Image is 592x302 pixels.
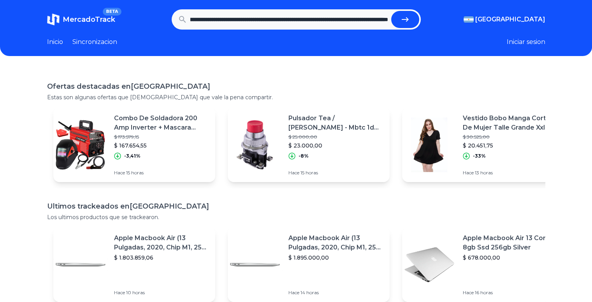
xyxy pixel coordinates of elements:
[53,237,108,292] img: Featured image
[114,142,209,149] p: $ 167.654,55
[288,142,383,149] p: $ 23.000,00
[507,37,545,47] button: Iniciar sesion
[299,153,309,159] p: -8%
[288,254,383,262] p: $ 1.895.000,00
[114,234,209,252] p: Apple Macbook Air (13 Pulgadas, 2020, Chip M1, 256 Gb De Ssd, 8 Gb De Ram) - Plata
[47,93,545,101] p: Estas son algunas ofertas que [DEMOGRAPHIC_DATA] que vale la pena compartir.
[463,290,558,296] p: Hace 16 horas
[124,153,141,159] p: -3,41%
[63,15,115,24] span: MercadoTrack
[475,15,545,24] span: [GEOGRAPHIC_DATA]
[464,15,545,24] button: [GEOGRAPHIC_DATA]
[47,13,60,26] img: MercadoTrack
[228,227,390,302] a: Featured imageApple Macbook Air (13 Pulgadas, 2020, Chip M1, 256 Gb De Ssd, 8 Gb De Ram) - Plata$...
[402,107,564,182] a: Featured imageVestido Bobo Manga Corta De Mujer Talle Grande Xxl-xxxl$ 30.525,00$ 20.451,75-33%Ha...
[114,254,209,262] p: $ 1.803.859,06
[463,114,558,132] p: Vestido Bobo Manga Corta De Mujer Talle Grande Xxl-xxxl
[228,107,390,182] a: Featured imagePulsador Tea / [PERSON_NAME] - Mbtc 1d (linea Blindada)$ 25.000,00$ 23.000,00-8%Hac...
[402,227,564,302] a: Featured imageApple Macbook Air 13 Core I5 8gb Ssd 256gb Silver$ 678.000,00Hace 16 horas
[53,227,215,302] a: Featured imageApple Macbook Air (13 Pulgadas, 2020, Chip M1, 256 Gb De Ssd, 8 Gb De Ram) - Plata$...
[463,170,558,176] p: Hace 13 horas
[288,114,383,132] p: Pulsador Tea / [PERSON_NAME] - Mbtc 1d (linea Blindada)
[228,237,282,292] img: Featured image
[47,201,545,212] h1: Ultimos trackeados en [GEOGRAPHIC_DATA]
[288,134,383,140] p: $ 25.000,00
[463,254,558,262] p: $ 678.000,00
[47,213,545,221] p: Los ultimos productos que se trackearon.
[463,134,558,140] p: $ 30.525,00
[288,170,383,176] p: Hace 15 horas
[103,8,121,16] span: BETA
[463,234,558,252] p: Apple Macbook Air 13 Core I5 8gb Ssd 256gb Silver
[72,37,117,47] a: Sincronizacion
[402,237,457,292] img: Featured image
[53,107,215,182] a: Featured imageCombo De Soldadora 200 Amp Inverter + Mascara Fotosensible$ 173.579,15$ 167.654,55-...
[114,114,209,132] p: Combo De Soldadora 200 Amp Inverter + Mascara Fotosensible
[402,118,457,172] img: Featured image
[464,16,474,23] img: Argentina
[463,142,558,149] p: $ 20.451,75
[473,153,486,159] p: -33%
[114,290,209,296] p: Hace 10 horas
[47,81,545,92] h1: Ofertas destacadas en [GEOGRAPHIC_DATA]
[47,37,63,47] a: Inicio
[47,13,115,26] a: MercadoTrackBETA
[114,170,209,176] p: Hace 15 horas
[288,290,383,296] p: Hace 14 horas
[53,118,108,172] img: Featured image
[114,134,209,140] p: $ 173.579,15
[228,118,282,172] img: Featured image
[288,234,383,252] p: Apple Macbook Air (13 Pulgadas, 2020, Chip M1, 256 Gb De Ssd, 8 Gb De Ram) - Plata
